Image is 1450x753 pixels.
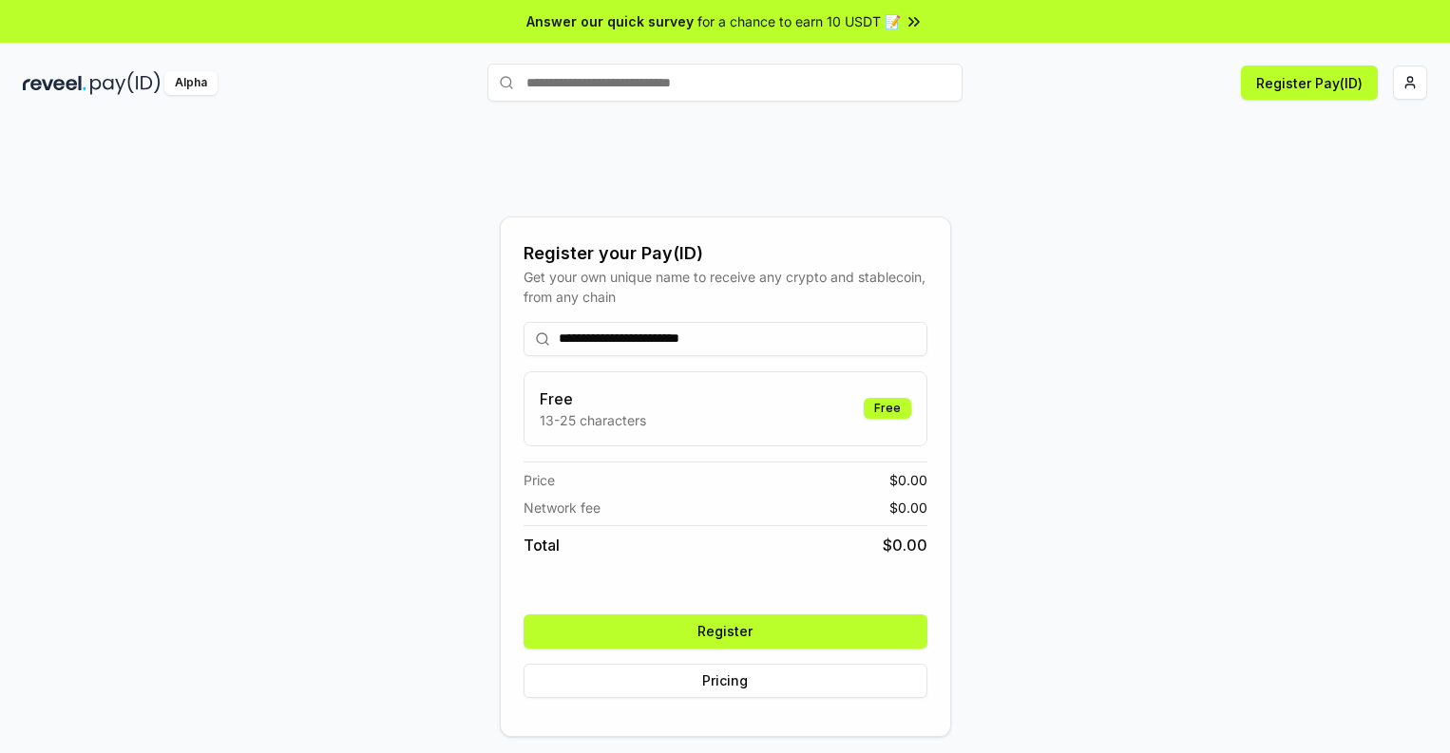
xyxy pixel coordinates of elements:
[524,664,927,698] button: Pricing
[524,267,927,307] div: Get your own unique name to receive any crypto and stablecoin, from any chain
[524,614,927,649] button: Register
[697,11,901,31] span: for a chance to earn 10 USDT 📝
[864,398,911,419] div: Free
[23,71,86,95] img: reveel_dark
[524,534,560,556] span: Total
[526,11,694,31] span: Answer our quick survey
[90,71,161,95] img: pay_id
[889,470,927,490] span: $ 0.00
[540,410,646,430] p: 13-25 characters
[524,240,927,267] div: Register your Pay(ID)
[524,498,601,518] span: Network fee
[883,534,927,556] span: $ 0.00
[1241,66,1378,100] button: Register Pay(ID)
[889,498,927,518] span: $ 0.00
[164,71,218,95] div: Alpha
[524,470,555,490] span: Price
[540,387,646,410] h3: Free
